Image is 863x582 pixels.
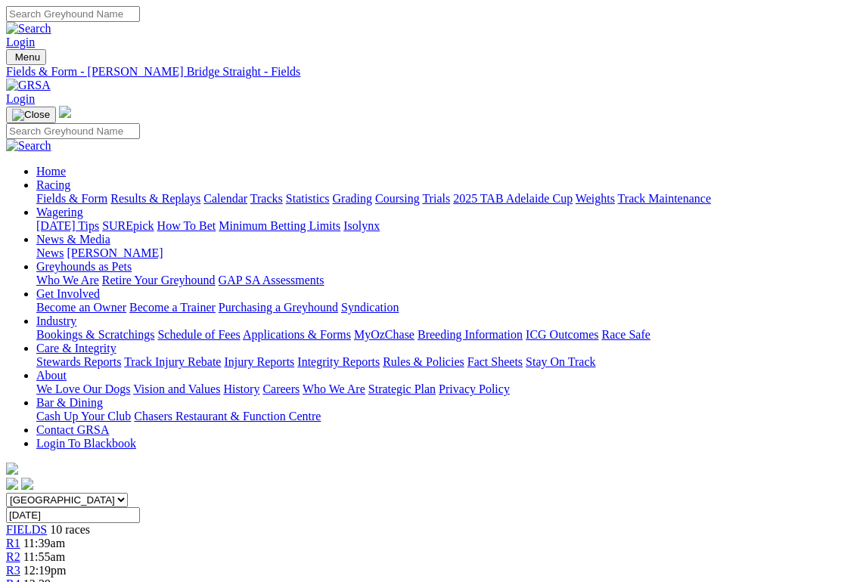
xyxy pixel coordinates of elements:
[383,355,464,368] a: Rules & Policies
[36,233,110,246] a: News & Media
[36,355,857,369] div: Care & Integrity
[219,274,324,286] a: GAP SA Assessments
[102,274,216,286] a: Retire Your Greyhound
[6,22,51,36] img: Search
[36,301,857,314] div: Get Involved
[343,219,380,232] a: Isolynx
[21,478,33,490] img: twitter.svg
[6,478,18,490] img: facebook.svg
[219,219,340,232] a: Minimum Betting Limits
[36,423,109,436] a: Contact GRSA
[6,537,20,549] a: R1
[36,165,66,178] a: Home
[6,123,140,139] input: Search
[250,192,283,205] a: Tracks
[36,314,76,327] a: Industry
[6,107,56,123] button: Toggle navigation
[59,106,71,118] img: logo-grsa-white.png
[36,192,857,206] div: Racing
[36,274,857,287] div: Greyhounds as Pets
[134,410,321,423] a: Chasers Restaurant & Function Centre
[418,328,523,341] a: Breeding Information
[36,342,116,354] a: Care & Integrity
[453,192,573,205] a: 2025 TAB Adelaide Cup
[223,382,259,395] a: History
[224,355,294,368] a: Injury Reports
[422,192,450,205] a: Trials
[6,507,140,523] input: Select date
[203,192,247,205] a: Calendar
[36,192,107,205] a: Fields & Form
[50,523,90,536] span: 10 races
[6,6,140,22] input: Search
[6,523,47,536] a: FIELDS
[124,355,221,368] a: Track Injury Rebate
[576,192,615,205] a: Weights
[6,564,20,577] a: R3
[36,246,64,259] a: News
[36,396,103,409] a: Bar & Dining
[157,328,240,341] a: Schedule of Fees
[23,564,67,577] span: 12:19pm
[333,192,372,205] a: Grading
[36,246,857,260] div: News & Media
[526,328,598,341] a: ICG Outcomes
[6,36,35,48] a: Login
[6,49,46,65] button: Toggle navigation
[36,219,857,233] div: Wagering
[303,382,365,395] a: Who We Are
[243,328,351,341] a: Applications & Forms
[36,206,83,218] a: Wagering
[368,382,436,395] a: Strategic Plan
[36,274,99,286] a: Who We Are
[129,301,216,314] a: Become a Trainer
[354,328,414,341] a: MyOzChase
[341,301,399,314] a: Syndication
[297,355,380,368] a: Integrity Reports
[157,219,216,232] a: How To Bet
[133,382,220,395] a: Vision and Values
[439,382,510,395] a: Privacy Policy
[67,246,163,259] a: [PERSON_NAME]
[467,355,523,368] a: Fact Sheets
[23,550,65,563] span: 11:55am
[262,382,300,395] a: Careers
[6,79,51,92] img: GRSA
[36,178,70,191] a: Racing
[36,328,154,341] a: Bookings & Scratchings
[6,550,20,563] a: R2
[36,328,857,342] div: Industry
[36,369,67,382] a: About
[36,301,126,314] a: Become an Owner
[36,410,857,423] div: Bar & Dining
[12,109,50,121] img: Close
[6,92,35,105] a: Login
[618,192,711,205] a: Track Maintenance
[110,192,200,205] a: Results & Replays
[36,219,99,232] a: [DATE] Tips
[102,219,154,232] a: SUREpick
[6,463,18,475] img: logo-grsa-white.png
[36,382,130,395] a: We Love Our Dogs
[36,355,121,368] a: Stewards Reports
[36,410,131,423] a: Cash Up Your Club
[36,382,857,396] div: About
[286,192,330,205] a: Statistics
[375,192,420,205] a: Coursing
[526,355,595,368] a: Stay On Track
[36,437,136,450] a: Login To Blackbook
[219,301,338,314] a: Purchasing a Greyhound
[23,537,65,549] span: 11:39am
[6,65,857,79] a: Fields & Form - [PERSON_NAME] Bridge Straight - Fields
[601,328,650,341] a: Race Safe
[15,51,40,63] span: Menu
[36,287,100,300] a: Get Involved
[6,139,51,153] img: Search
[36,260,132,273] a: Greyhounds as Pets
